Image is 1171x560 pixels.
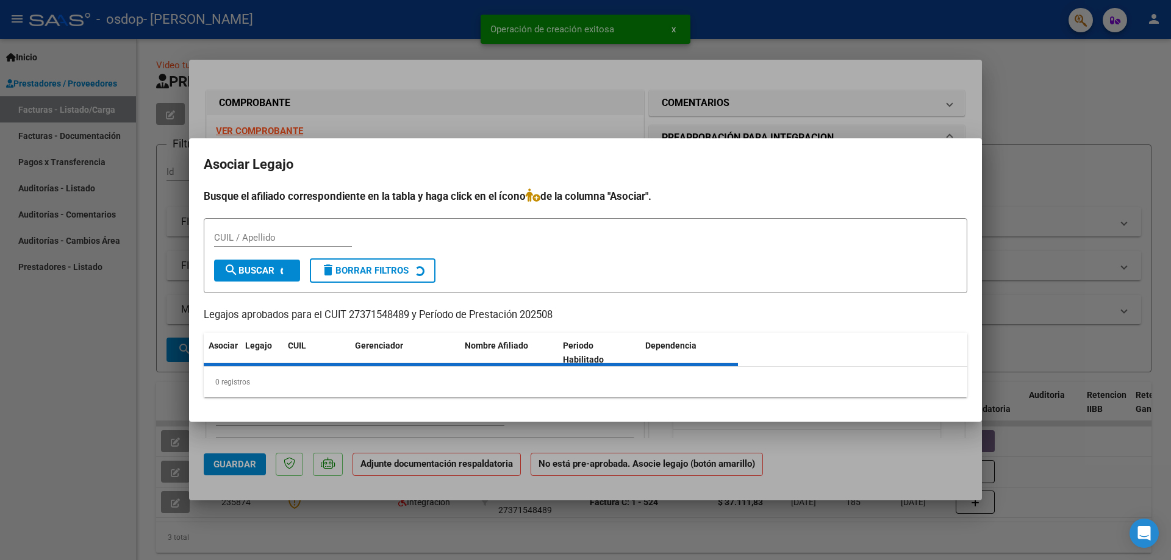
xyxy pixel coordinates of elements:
[310,258,435,283] button: Borrar Filtros
[204,367,967,397] div: 0 registros
[563,341,604,364] span: Periodo Habilitado
[204,188,967,204] h4: Busque el afiliado correspondiente en la tabla y haga click en el ícono de la columna "Asociar".
[1130,519,1159,548] div: Open Intercom Messenger
[350,333,460,373] datatable-header-cell: Gerenciador
[321,265,409,276] span: Borrar Filtros
[558,333,640,373] datatable-header-cell: Periodo Habilitado
[224,265,274,276] span: Buscar
[460,333,558,373] datatable-header-cell: Nombre Afiliado
[240,333,283,373] datatable-header-cell: Legajo
[645,341,697,350] span: Dependencia
[640,333,739,373] datatable-header-cell: Dependencia
[283,333,350,373] datatable-header-cell: CUIL
[321,263,335,277] mat-icon: delete
[209,341,238,350] span: Asociar
[355,341,403,350] span: Gerenciador
[288,341,306,350] span: CUIL
[204,153,967,176] h2: Asociar Legajo
[245,341,272,350] span: Legajo
[204,308,967,323] p: Legajos aprobados para el CUIT 27371548489 y Período de Prestación 202508
[224,263,238,277] mat-icon: search
[204,333,240,373] datatable-header-cell: Asociar
[465,341,528,350] span: Nombre Afiliado
[214,260,300,282] button: Buscar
